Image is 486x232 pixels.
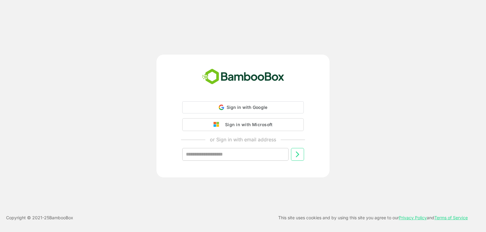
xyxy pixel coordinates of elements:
[227,105,268,110] span: Sign in with Google
[210,136,276,143] p: or Sign in with email address
[434,215,468,220] a: Terms of Service
[199,67,288,87] img: bamboobox
[182,118,304,131] button: Sign in with Microsoft
[278,214,468,221] p: This site uses cookies and by using this site you agree to our and
[214,122,222,127] img: google
[399,215,427,220] a: Privacy Policy
[222,121,272,129] div: Sign in with Microsoft
[6,214,73,221] p: Copyright © 2021- 25 BambooBox
[182,101,304,113] div: Sign in with Google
